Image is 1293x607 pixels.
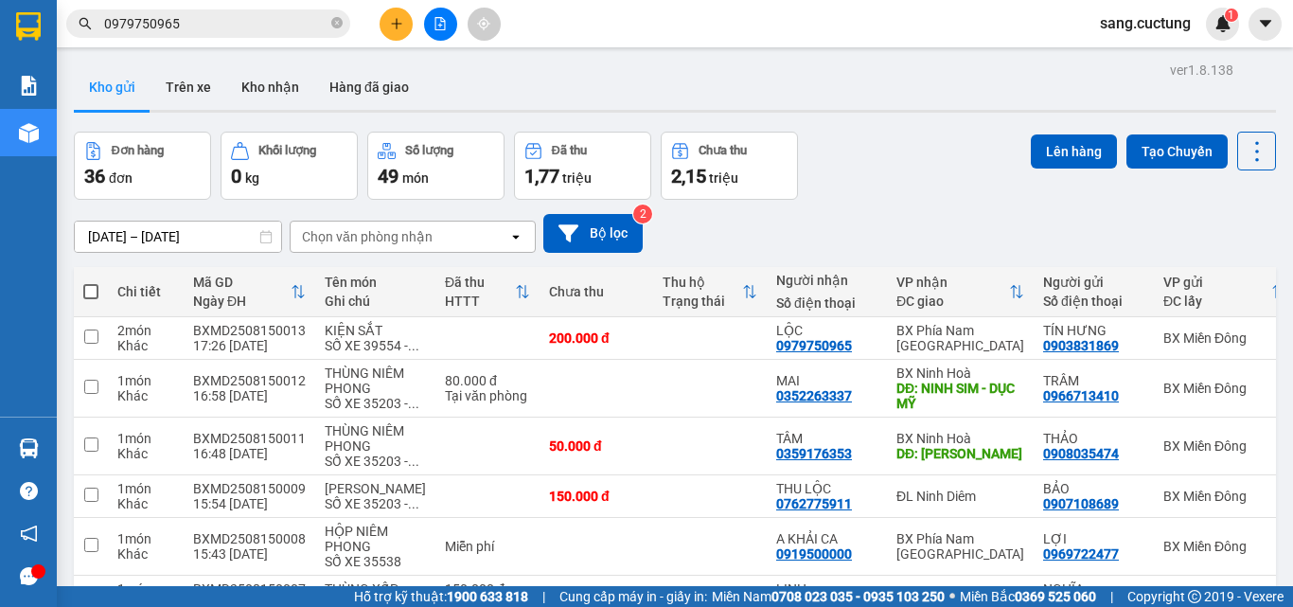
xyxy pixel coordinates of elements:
div: KIỆN SẮT [325,323,426,338]
button: Kho nhận [226,64,314,110]
span: copyright [1188,590,1201,603]
div: VP gửi [1163,275,1271,290]
div: Tại văn phòng [445,388,530,403]
div: 2 món [117,323,174,338]
span: | [542,586,545,607]
div: DĐ: NINH SIM - DỤC MỸ [896,381,1024,411]
div: THÙNG XỐP [325,581,426,597]
button: Lên hàng [1031,134,1117,169]
div: THÙNG NIÊM PHONG [325,366,426,396]
span: đơn [109,170,133,186]
div: Số điện thoại [776,295,877,311]
span: message [20,567,38,585]
div: HTTT [445,294,515,309]
div: TRÂM [1043,373,1144,388]
button: Đơn hàng36đơn [74,132,211,200]
div: VP nhận [896,275,1009,290]
div: 0919500000 [776,546,852,562]
div: Số điện thoại [1043,294,1144,309]
div: ĐC lấy [1163,294,1271,309]
div: Thu hộ [663,275,742,290]
div: THÙNG NIÊM PHONG [325,423,426,454]
th: Toggle SortBy [887,267,1034,317]
button: plus [380,8,413,41]
div: DĐ: NINH SIM [896,446,1024,461]
div: NGHĨA [1043,581,1144,597]
div: 1 món [117,531,174,546]
div: BX Ninh Hoà [896,431,1024,446]
div: MAI [776,373,877,388]
div: A KHẢI CA [776,531,877,546]
div: 16:58 [DATE] [193,388,306,403]
span: 1 [1228,9,1234,22]
button: Khối lượng0kg [221,132,358,200]
span: close-circle [331,17,343,28]
div: BẢO [1043,481,1144,496]
div: BX Miền Đông [1163,438,1286,454]
div: Số lượng [405,144,453,157]
div: BXMD2508150007 [193,581,306,597]
div: 50.000 đ [549,438,644,454]
svg: open [508,229,523,244]
th: Toggle SortBy [653,267,767,317]
div: Khối lượng [258,144,316,157]
span: close-circle [331,15,343,33]
button: Số lượng49món [367,132,505,200]
strong: 0369 525 060 [1015,589,1096,604]
button: Đã thu1,77 triệu [514,132,651,200]
button: Hàng đã giao [314,64,424,110]
div: LINH [776,581,877,597]
div: ver 1.8.138 [1170,60,1233,80]
span: caret-down [1257,15,1274,32]
div: 16:48 [DATE] [193,446,306,461]
div: Chưa thu [699,144,747,157]
span: kg [245,170,259,186]
span: 36 [84,165,105,187]
div: 17:26 [DATE] [193,338,306,353]
div: 0903831869 [1043,338,1119,353]
div: 0969722477 [1043,546,1119,562]
th: Toggle SortBy [184,267,315,317]
span: question-circle [20,482,38,500]
div: 1 món [117,431,174,446]
div: Ngày ĐH [193,294,291,309]
img: icon-new-feature [1214,15,1231,32]
div: TÍN HƯNG [1043,323,1144,338]
div: 0979750965 [776,338,852,353]
div: TÂM [776,431,877,446]
button: Bộ lọc [543,214,643,253]
div: ĐL Ninh Diêm [896,489,1024,504]
th: Toggle SortBy [435,267,540,317]
div: LỘC [776,323,877,338]
div: Khác [117,496,174,511]
div: Chưa thu [549,284,644,299]
span: Cung cấp máy in - giấy in: [559,586,707,607]
img: warehouse-icon [19,438,39,458]
div: SỐ XE 39554 - 0977818481 [325,338,426,353]
button: Chưa thu2,15 triệu [661,132,798,200]
div: Khác [117,338,174,353]
span: search [79,17,92,30]
span: | [1110,586,1113,607]
button: aim [468,8,501,41]
img: solution-icon [19,76,39,96]
div: 0359176353 [776,446,852,461]
div: BX Phía Nam [GEOGRAPHIC_DATA] [896,531,1024,562]
div: Tên món [325,275,426,290]
div: 0908035474 [1043,446,1119,461]
span: món [402,170,429,186]
span: 1,77 [524,165,559,187]
div: Đã thu [445,275,515,290]
span: triệu [562,170,592,186]
span: Miền Nam [712,586,945,607]
span: notification [20,525,38,543]
img: logo-vxr [16,12,41,41]
span: 2,15 [671,165,706,187]
div: Khác [117,446,174,461]
button: Kho gửi [74,64,151,110]
span: ... [408,396,419,411]
span: ... [408,338,419,353]
input: Select a date range. [75,222,281,252]
div: BX Miền Đông [1163,489,1286,504]
div: 15:43 [DATE] [193,546,306,562]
